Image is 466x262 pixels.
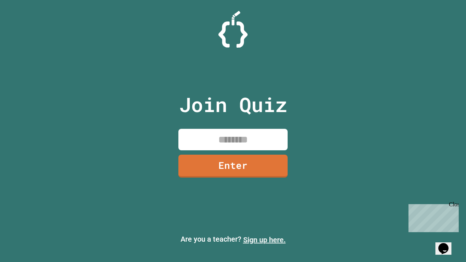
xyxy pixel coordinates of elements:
div: Chat with us now!Close [3,3,50,46]
a: Enter [178,155,288,178]
img: Logo.svg [218,11,248,48]
iframe: chat widget [406,201,459,232]
p: Are you a teacher? [6,234,460,245]
p: Join Quiz [179,90,287,120]
iframe: chat widget [435,233,459,255]
a: Sign up here. [243,235,286,244]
